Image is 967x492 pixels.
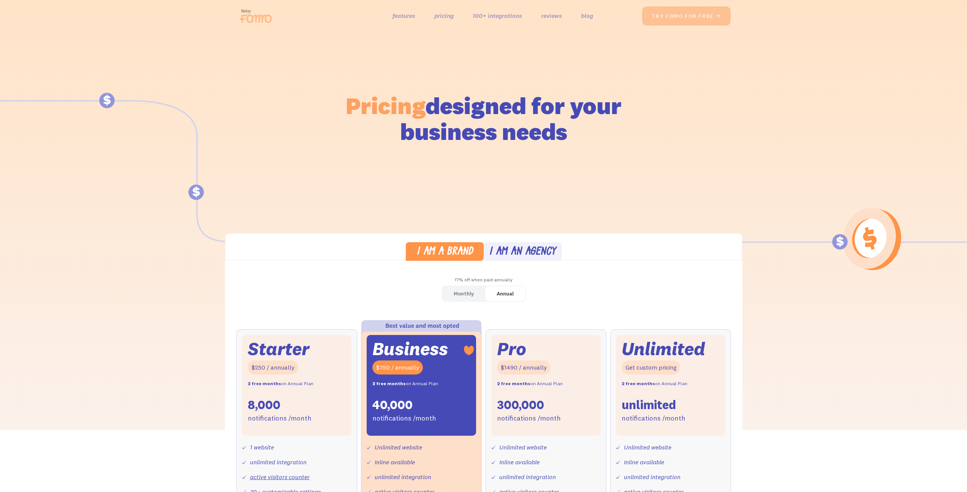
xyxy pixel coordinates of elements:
div: $750 / annually [372,360,423,375]
div: Unlimited website [624,442,671,453]
div: Pro [497,341,526,357]
div: $1490 / annually [497,360,551,375]
div: Inline available [375,457,415,468]
a: reviews [541,10,562,21]
div: Annual [497,288,514,299]
div: Business [372,341,448,357]
a: 100+ integrations [473,10,522,21]
div: 8,000 [248,397,280,413]
div: notifications /month [497,413,561,424]
a: features [392,10,415,21]
div: Inline available [499,457,540,468]
div: 1 website [250,442,274,453]
div: unlimited [622,397,676,413]
div: I am an agency [489,247,556,258]
div: Unlimited website [375,442,422,453]
div: on Annual Plan [372,378,438,389]
div: notifications /month [622,413,685,424]
div: Get custom pricing [622,360,681,375]
div: I am a brand [416,247,473,258]
div: notifications /month [372,413,436,424]
div: unlimited integration [250,457,307,468]
strong: 2 free months [372,381,406,386]
strong: 2 free months [497,381,530,386]
div: notifications /month [248,413,312,424]
div: 17% off when paid annually [225,275,742,286]
strong: 2 free months [622,381,655,386]
div: Inline available [624,457,664,468]
div: on Annual Plan [622,378,687,389]
div: Unlimited [622,341,705,357]
div: on Annual Plan [248,378,313,389]
div: unlimited integration [624,471,681,482]
div: on Annual Plan [497,378,563,389]
div: Unlimited website [499,442,547,453]
h1: designed for your business needs [345,93,622,144]
div: 300,000 [497,397,544,413]
div: $250 / annually [248,360,298,375]
a: try fomo for free [642,6,731,25]
div: Starter [248,341,309,357]
span:  [715,13,721,19]
span: Pricing [346,91,426,120]
a: active visitors counter [250,473,310,481]
a: pricing [434,10,454,21]
strong: 2 free months [248,381,281,386]
div: unlimited integration [375,471,431,482]
div: unlimited integration [499,471,556,482]
div: Monthly [454,288,474,299]
div: 40,000 [372,397,413,413]
a: blog [581,10,593,21]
